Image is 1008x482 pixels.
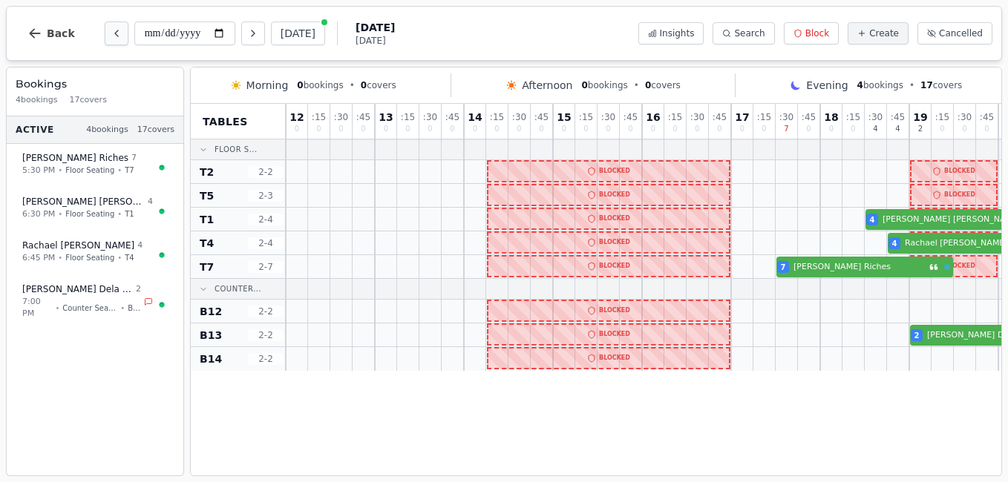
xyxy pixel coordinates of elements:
span: 0 [494,125,499,133]
button: Block [784,22,839,44]
span: 0 [361,80,367,90]
span: 7 [781,262,786,273]
span: [PERSON_NAME] Riches [22,152,128,164]
span: 6:45 PM [22,252,55,265]
span: Floor Seating [65,252,114,263]
span: 4 bookings [86,124,128,136]
span: • [58,252,62,263]
span: : 15 [490,113,504,122]
span: bookings [297,79,343,91]
span: : 45 [534,113,549,122]
span: bookings [857,79,903,91]
button: Insights [638,22,704,44]
span: Evening [806,78,848,93]
span: 0 [562,125,566,133]
span: 2 - 4 [248,237,284,249]
span: : 30 [690,113,704,122]
span: : 45 [713,113,727,122]
span: Tables [203,114,248,129]
span: 0 [645,80,651,90]
span: 0 [984,125,989,133]
span: 0 [384,125,388,133]
button: Create [848,22,909,44]
span: B14 [200,351,222,366]
span: 0 [628,125,632,133]
span: : 15 [579,113,593,122]
span: 18 [824,112,838,122]
span: • [120,303,125,314]
span: 0 [517,125,521,133]
span: 0 [539,125,543,133]
span: 0 [851,125,855,133]
span: 17 covers [70,94,107,107]
span: 0 [295,125,299,133]
span: [DATE] [356,35,395,47]
span: 7 [784,125,788,133]
span: 0 [695,125,699,133]
span: : 45 [356,113,370,122]
span: B13 [200,328,222,343]
span: 16 [646,112,660,122]
span: Active [16,124,54,136]
span: Counter... [215,283,261,294]
span: covers [920,79,962,91]
span: T4 [200,236,214,251]
button: Cancelled [917,22,992,44]
span: covers [361,79,396,91]
span: 14 [468,112,482,122]
button: Back [16,16,87,51]
span: 13 [379,112,393,122]
span: • [117,252,122,263]
span: 2 - 4 [248,214,284,225]
span: : 15 [757,113,771,122]
span: 4 [895,125,900,133]
button: [DATE] [271,22,325,45]
span: : 30 [334,113,348,122]
span: • [634,79,639,91]
span: : 30 [601,113,615,122]
span: 0 [450,125,454,133]
span: 4 [892,238,897,249]
span: 4 [873,125,877,133]
span: 0 [583,125,588,133]
span: 2 - 2 [248,166,284,178]
span: B12 [200,304,222,319]
span: Insights [660,27,695,39]
span: Counter Seating [62,303,117,314]
h3: Bookings [16,76,174,91]
span: 0 [740,125,744,133]
span: Back [47,28,75,39]
span: 7 [131,152,137,165]
span: 0 [405,125,410,133]
span: • [58,208,62,219]
span: 0 [361,125,365,133]
span: : 45 [980,113,994,122]
span: Rachael [PERSON_NAME] [22,240,134,251]
span: 0 [297,80,303,90]
span: T7 [200,260,214,274]
span: [DATE] [356,20,395,35]
span: • [58,165,62,176]
span: : 45 [802,113,816,122]
span: : 45 [624,113,638,122]
button: [PERSON_NAME] Dela corte27:00 PM•Counter Seating•B13 [13,275,177,329]
span: 2 - 2 [248,306,284,317]
span: : 30 [868,113,883,122]
span: bookings [581,79,627,91]
span: : 30 [512,113,526,122]
span: Morning [246,78,289,93]
span: 12 [289,112,304,122]
span: : 15 [312,113,326,122]
span: • [350,79,355,91]
span: Floor Seating [65,208,114,219]
span: 2 [914,330,920,341]
button: Next day [241,22,265,45]
span: 17 [735,112,749,122]
button: [PERSON_NAME] [PERSON_NAME]46:30 PM•Floor Seating•T1 [13,188,177,228]
span: 17 covers [137,124,174,136]
span: : 15 [935,113,949,122]
span: 6:30 PM [22,208,55,221]
span: Create [869,27,899,39]
button: Rachael [PERSON_NAME]46:45 PM•Floor Seating•T4 [13,231,177,272]
span: Floor Seating [65,165,114,176]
